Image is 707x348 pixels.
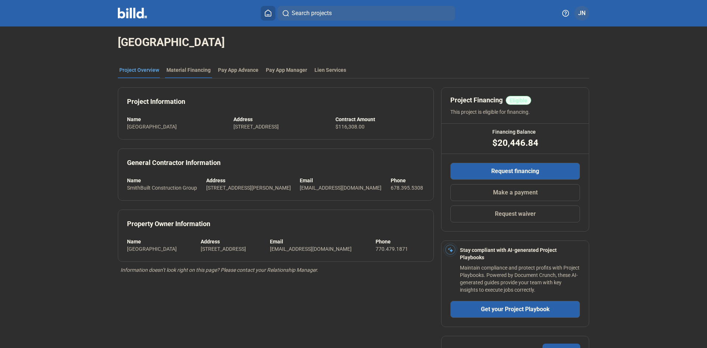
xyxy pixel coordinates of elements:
span: Request financing [491,167,539,176]
span: Get your Project Playbook [481,305,550,314]
div: Email [300,177,383,184]
mat-chip: Eligible [506,96,531,105]
div: Pay App Advance [218,66,258,74]
div: Email [270,238,368,245]
div: Property Owner Information [127,219,210,229]
span: Stay compliant with AI-generated Project Playbooks [460,247,557,260]
div: General Contractor Information [127,158,221,168]
div: Name [127,238,193,245]
span: 678.395.5308 [391,185,423,191]
span: SmithBuilt Construction Group [127,185,197,191]
span: [STREET_ADDRESS][PERSON_NAME] [206,185,291,191]
button: Get your Project Playbook [450,301,580,318]
div: Phone [376,238,425,245]
span: [GEOGRAPHIC_DATA] [127,246,177,252]
div: Project Overview [119,66,159,74]
span: [GEOGRAPHIC_DATA] [118,35,589,49]
button: Request waiver [450,205,580,222]
div: Contract Amount [335,116,425,123]
span: [STREET_ADDRESS] [201,246,246,252]
span: JN [578,9,585,18]
span: [EMAIL_ADDRESS][DOMAIN_NAME] [300,185,381,191]
span: Information doesn’t look right on this page? Please contact your Relationship Manager. [120,267,318,273]
div: Material Financing [166,66,211,74]
span: [STREET_ADDRESS] [233,124,279,130]
button: Make a payment [450,184,580,201]
div: Phone [391,177,425,184]
span: This project is eligible for financing. [450,109,530,115]
div: Address [206,177,293,184]
span: Make a payment [493,188,538,197]
div: Address [201,238,263,245]
div: Name [127,177,199,184]
span: [EMAIL_ADDRESS][DOMAIN_NAME] [270,246,352,252]
span: $116,308.00 [335,124,365,130]
img: Billd Company Logo [118,8,147,18]
button: JN [574,6,589,21]
span: Search projects [292,9,332,18]
span: Financing Balance [492,128,536,136]
span: Project Financing [450,95,503,105]
div: Address [233,116,328,123]
div: Project Information [127,96,185,107]
button: Request financing [450,163,580,180]
span: Request waiver [495,210,536,218]
span: 770.479.1871 [376,246,408,252]
span: $20,446.84 [492,137,538,149]
div: Lien Services [314,66,346,74]
span: Maintain compliance and protect profits with Project Playbooks. Powered by Document Crunch, these... [460,265,580,293]
span: [GEOGRAPHIC_DATA] [127,124,177,130]
span: Pay App Manager [266,66,307,74]
button: Search projects [278,6,455,21]
div: Name [127,116,226,123]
